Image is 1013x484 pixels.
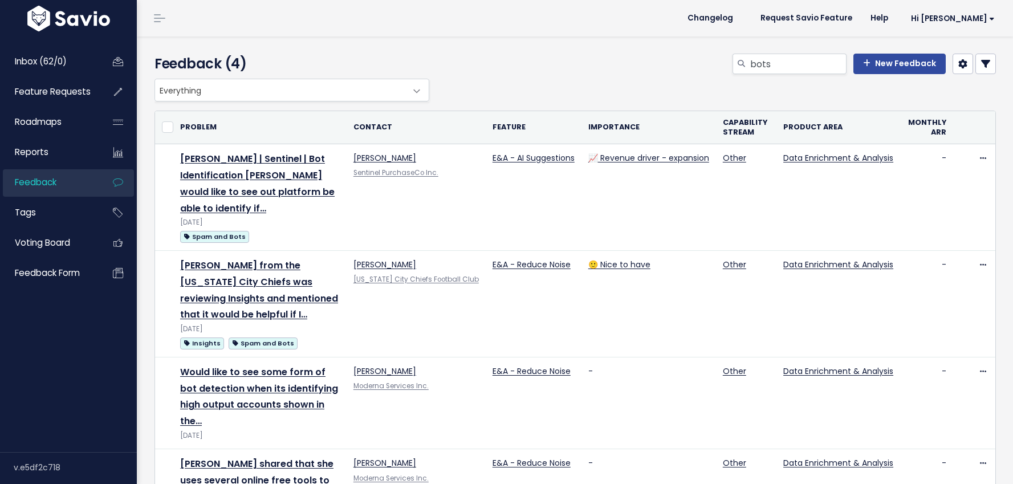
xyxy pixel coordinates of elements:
[723,152,746,164] a: Other
[3,260,95,286] a: Feedback form
[687,14,733,22] span: Changelog
[15,176,56,188] span: Feedback
[3,109,95,135] a: Roadmaps
[783,152,893,164] a: Data Enrichment & Analysis
[897,10,1004,27] a: Hi [PERSON_NAME]
[3,139,95,165] a: Reports
[723,365,746,377] a: Other
[3,48,95,75] a: Inbox (62/0)
[493,365,571,377] a: E&A - Reduce Noise
[229,337,298,349] span: Spam and Bots
[3,200,95,226] a: Tags
[783,259,893,270] a: Data Enrichment & Analysis
[581,357,716,449] td: -
[776,111,900,144] th: Product Area
[155,79,406,101] span: Everything
[180,337,224,349] span: Insights
[353,152,416,164] a: [PERSON_NAME]
[588,259,650,270] a: 🙂 Nice to have
[493,259,571,270] a: E&A - Reduce Noise
[3,230,95,256] a: Voting Board
[716,111,776,144] th: Capability stream
[493,152,575,164] a: E&A - AI Suggestions
[900,144,953,251] td: -
[347,111,486,144] th: Contact
[749,54,847,74] input: Search feedback...
[723,259,746,270] a: Other
[783,457,893,469] a: Data Enrichment & Analysis
[15,206,36,218] span: Tags
[493,457,571,469] a: E&A - Reduce Noise
[173,111,347,144] th: Problem
[588,152,709,164] a: 📈 Revenue driver - expansion
[353,259,416,270] a: [PERSON_NAME]
[911,14,995,23] span: Hi [PERSON_NAME]
[229,336,298,350] a: Spam and Bots
[581,111,716,144] th: Importance
[154,79,429,101] span: Everything
[3,79,95,105] a: Feature Requests
[853,54,946,74] a: New Feedback
[15,146,48,158] span: Reports
[180,231,249,243] span: Spam and Bots
[154,54,424,74] h4: Feedback (4)
[14,453,137,482] div: v.e5df2c718
[180,259,338,321] a: [PERSON_NAME] from the [US_STATE] City Chiefs was reviewing Insights and mentioned that it would ...
[486,111,581,144] th: Feature
[15,55,67,67] span: Inbox (62/0)
[900,111,953,144] th: Monthly ARR
[353,474,429,483] a: Moderna Services Inc.
[3,169,95,196] a: Feedback
[751,10,861,27] a: Request Savio Feature
[353,275,479,284] a: [US_STATE] City Chiefs Football Club
[15,116,62,128] span: Roadmaps
[353,168,438,177] a: Sentinel PurchaseCo Inc.
[180,323,340,335] div: [DATE]
[900,251,953,357] td: -
[180,229,249,243] a: Spam and Bots
[861,10,897,27] a: Help
[180,217,340,229] div: [DATE]
[180,336,224,350] a: Insights
[783,365,893,377] a: Data Enrichment & Analysis
[723,457,746,469] a: Other
[900,357,953,449] td: -
[180,430,340,442] div: [DATE]
[25,6,113,31] img: logo-white.9d6f32f41409.svg
[15,86,91,97] span: Feature Requests
[353,381,429,391] a: Moderna Services Inc.
[15,267,80,279] span: Feedback form
[180,365,338,428] a: Would like to see some form of bot detection when its identifying high output accounts shown in the…
[353,365,416,377] a: [PERSON_NAME]
[353,457,416,469] a: [PERSON_NAME]
[180,152,335,214] a: [PERSON_NAME] | Sentinel | Bot Identification [PERSON_NAME] would like to see out platform be abl...
[15,237,70,249] span: Voting Board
